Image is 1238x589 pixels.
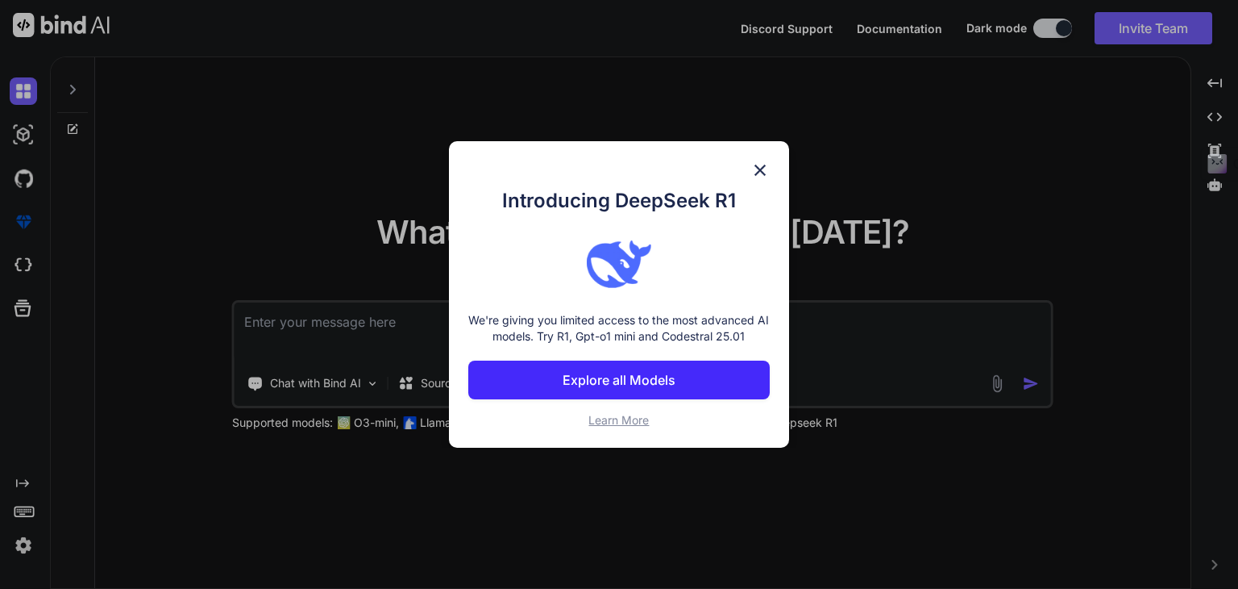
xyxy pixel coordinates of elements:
p: Explore all Models [563,370,675,390]
img: bind logo [587,232,651,296]
span: Learn More [588,413,649,427]
p: We're giving you limited access to the most advanced AI models. Try R1, Gpt-o1 mini and Codestral... [468,312,770,345]
button: Explore all Models [468,361,770,399]
img: close [750,161,770,180]
h1: Introducing DeepSeek R1 [468,186,770,215]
